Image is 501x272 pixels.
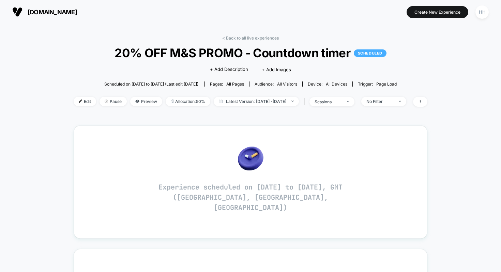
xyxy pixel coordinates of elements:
[347,101,349,102] img: end
[354,49,386,57] p: SCHEDULED
[262,67,291,72] span: + Add Images
[214,97,299,106] span: Latest Version: [DATE] - [DATE]
[366,99,394,104] div: No Filter
[399,101,401,102] img: end
[171,100,173,103] img: rebalance
[315,99,342,104] div: sessions
[222,35,279,41] a: < Back to all live experiences
[105,100,108,103] img: end
[255,81,297,87] div: Audience:
[326,81,347,87] span: all devices
[238,147,263,170] img: no_data
[302,81,352,87] span: Device:
[74,97,96,106] span: Edit
[10,6,79,17] button: [DOMAIN_NAME]
[302,97,309,107] span: |
[166,97,210,106] span: Allocation: 50%
[79,100,82,103] img: edit
[407,6,468,18] button: Create New Experience
[210,81,244,87] div: Pages:
[148,182,353,213] p: Experience scheduled on [DATE] to [DATE], GMT ([GEOGRAPHIC_DATA], [GEOGRAPHIC_DATA], [GEOGRAPHIC_...
[130,97,162,106] span: Preview
[291,101,294,102] img: end
[376,81,397,87] span: Page Load
[226,81,244,87] span: all pages
[91,46,410,60] span: 20% OFF M&S PROMO - Countdown timer
[28,9,77,16] span: [DOMAIN_NAME]
[100,97,127,106] span: Pause
[104,81,198,87] span: Scheduled on [DATE] to [DATE] (Last edit [DATE])
[277,81,297,87] span: All Visitors
[219,100,223,103] img: calendar
[475,5,489,19] div: HH
[12,7,22,17] img: Visually logo
[473,5,491,19] button: HH
[210,66,248,73] span: + Add Description
[358,81,397,87] div: Trigger:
